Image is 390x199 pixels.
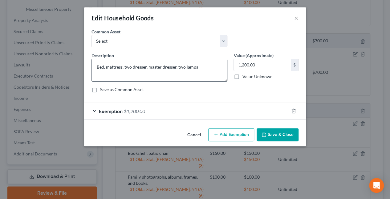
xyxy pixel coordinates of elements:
[99,108,123,114] span: Exemption
[91,53,114,58] span: Description
[124,108,145,114] span: $1,200.00
[369,178,384,193] div: Open Intercom Messenger
[294,14,299,22] button: ×
[234,59,291,71] input: 0.00
[91,14,154,22] div: Edit Household Goods
[257,128,299,141] button: Save & Close
[182,129,206,141] button: Cancel
[234,52,273,59] label: Value (Approximate)
[291,59,298,71] div: $
[91,28,120,35] label: Common Asset
[100,87,144,93] label: Save as Common Asset
[242,74,272,80] label: Value Unknown
[208,128,254,141] button: Add Exemption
